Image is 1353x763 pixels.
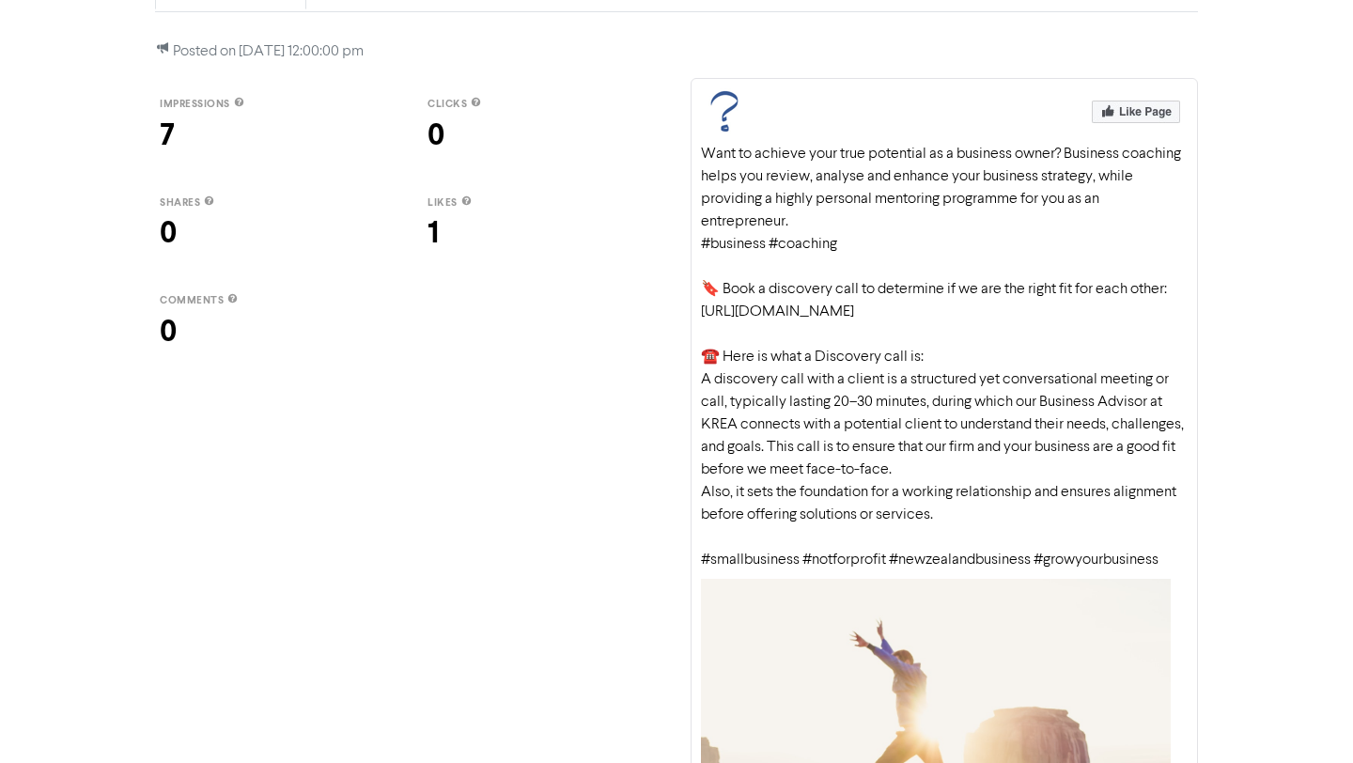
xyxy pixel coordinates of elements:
div: 0 [160,309,390,354]
div: 7 [160,113,390,158]
div: 0 [428,113,658,158]
div: 0 [160,210,390,256]
p: Posted on [DATE] 12:00:00 pm [155,40,1198,63]
img: Like Page [1092,101,1180,123]
span: impressions [160,98,230,111]
span: comments [160,294,224,307]
span: likes [428,196,458,210]
div: Want to achieve your true potential as a business owner? Business coaching helps you review, anal... [701,143,1188,571]
iframe: Chat Widget [1259,673,1353,763]
span: clicks [428,98,467,111]
div: 1 [428,210,658,256]
span: shares [160,196,200,210]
